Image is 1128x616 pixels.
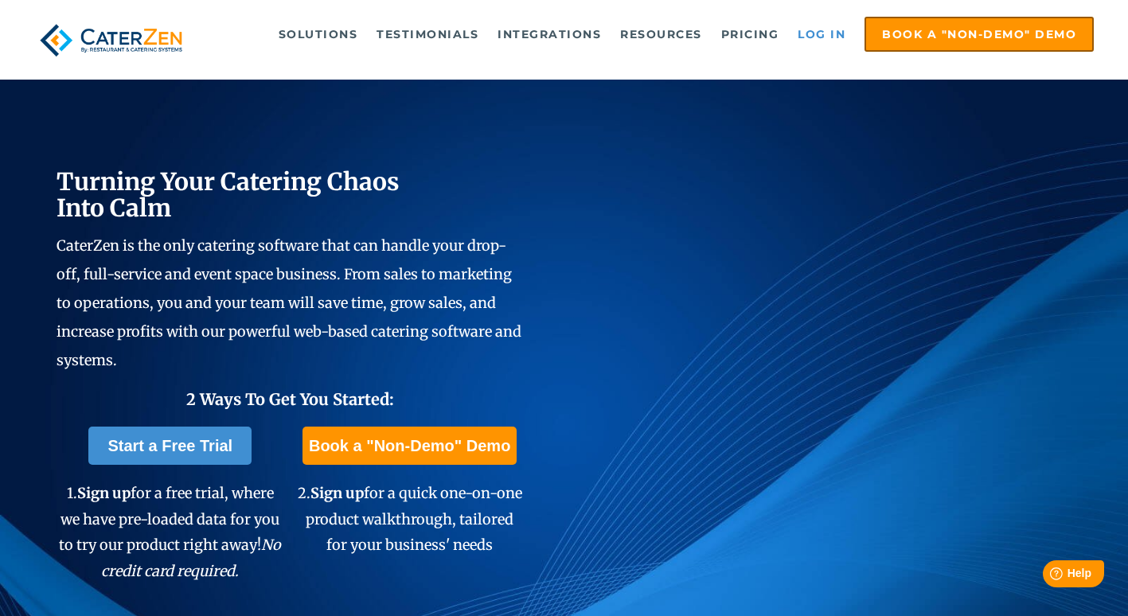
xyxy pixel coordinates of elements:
a: Book a "Non-Demo" Demo [865,17,1094,52]
a: Pricing [713,18,787,50]
span: Sign up [310,484,364,502]
div: Navigation Menu [215,17,1094,52]
span: 2. for a quick one-on-one product walkthrough, tailored for your business' needs [298,484,522,554]
a: Log in [790,18,853,50]
span: Sign up [77,484,131,502]
a: Integrations [490,18,609,50]
span: 2 Ways To Get You Started: [186,389,394,409]
a: Start a Free Trial [88,427,252,465]
a: Solutions [271,18,366,50]
a: Book a "Non-Demo" Demo [302,427,517,465]
a: Testimonials [369,18,486,50]
a: Resources [612,18,710,50]
span: Turning Your Catering Chaos Into Calm [57,166,400,223]
img: caterzen [34,17,189,64]
span: CaterZen is the only catering software that can handle your drop-off, full-service and event spac... [57,236,521,369]
span: 1. for a free trial, where we have pre-loaded data for you to try our product right away! [59,484,281,579]
iframe: Help widget launcher [986,554,1110,598]
em: No credit card required. [101,536,281,579]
